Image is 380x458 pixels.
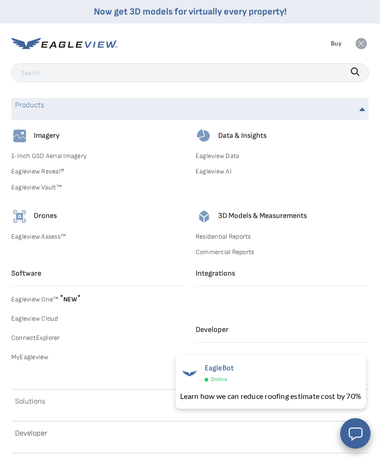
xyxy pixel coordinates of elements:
[11,128,28,144] img: imagery-icon.svg
[94,6,287,17] a: Now get 3D models for virtually every property!
[15,430,47,437] h2: Developer
[34,131,60,141] h4: Imagery
[331,38,342,49] a: Buy
[11,208,28,225] img: drones-icon.svg
[11,269,184,279] h4: Software
[196,165,369,177] a: Eagleview AI
[11,290,184,305] a: Eagleview One™ *NEW*
[11,426,369,448] a: Developer
[11,165,184,177] a: Eagleview Reveal®
[58,295,80,303] span: NEW
[196,269,369,279] h4: Integrations
[15,102,44,109] h2: Products
[196,246,369,258] a: Commercial Reports
[196,325,369,335] h4: Developer
[196,325,369,343] a: Developer
[196,128,213,144] img: data-icon.svg
[11,181,184,193] a: Eagleview Vault™
[196,150,369,162] a: Eagleview Data
[11,313,184,324] a: Eagleview Cloud
[11,150,184,162] a: 1-Inch GSD Aerial Imagery
[340,418,371,449] button: Open chat window
[11,63,369,82] input: Search
[196,231,369,242] a: Residential Reports
[205,364,234,373] span: EagleBot
[180,390,361,402] div: Learn how we can reduce roofing estimate cost by 70%
[218,211,307,221] h4: 3D Models & Measurements
[196,269,369,286] a: Integrations
[11,351,184,363] a: MyEagleview
[34,211,57,221] h4: Drones
[15,398,45,405] h2: Solutions
[180,364,199,383] img: EagleBot
[11,231,184,242] a: Eagleview Assess™
[196,208,213,225] img: 3d-models-icon.svg
[211,375,227,385] span: Online
[11,332,184,344] a: ConnectExplorer
[218,131,266,141] h4: Data & Insights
